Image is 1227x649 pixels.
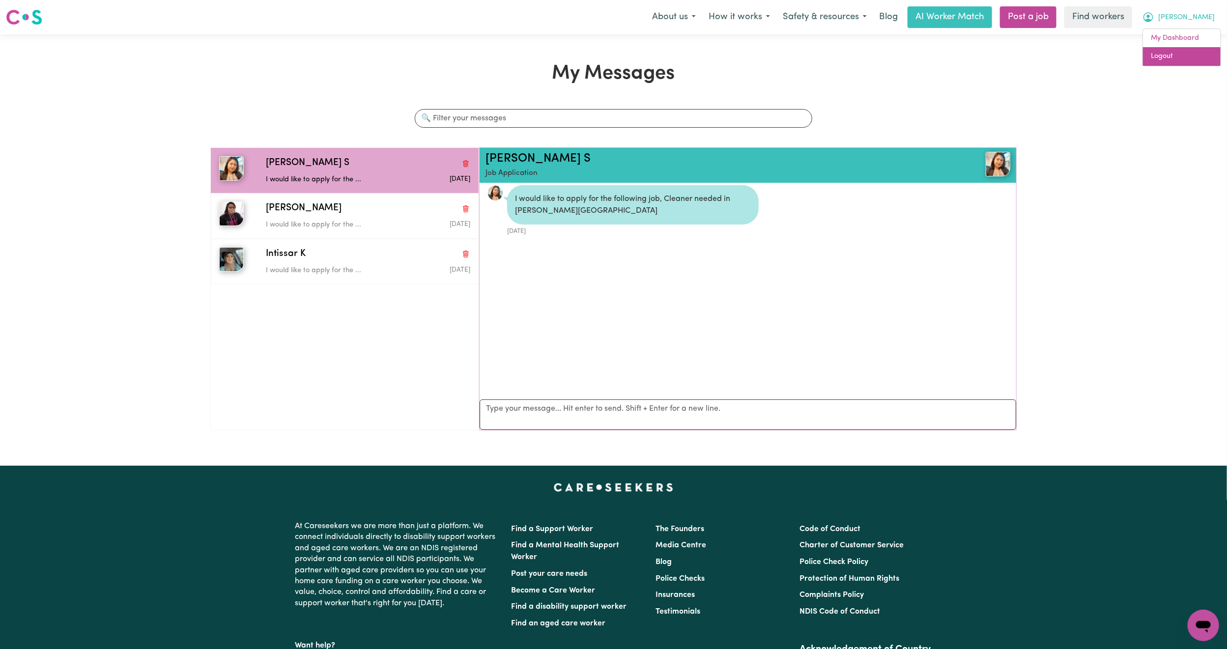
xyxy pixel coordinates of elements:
[266,247,306,261] span: Intissar K
[799,541,904,549] a: Charter of Customer Service
[873,6,904,28] a: Blog
[1064,6,1132,28] a: Find workers
[266,156,349,170] span: [PERSON_NAME] S
[507,225,759,236] div: [DATE]
[512,587,596,594] a: Become a Care Worker
[1158,12,1215,23] span: [PERSON_NAME]
[450,221,470,227] span: Message sent on September 5, 2025
[799,525,860,533] a: Code of Conduct
[1143,29,1221,48] a: My Dashboard
[211,148,479,193] button: Sharmila S[PERSON_NAME] SDelete conversationI would like to apply for the ...Message sent on Sept...
[923,152,1010,176] a: Sharmila S
[646,7,702,28] button: About us
[656,525,704,533] a: The Founders
[512,525,594,533] a: Find a Support Worker
[295,517,500,613] p: At Careseekers we are more than just a platform. We connect individuals directly to disability su...
[908,6,992,28] a: AI Worker Match
[656,608,700,616] a: Testimonials
[507,185,759,225] div: I would like to apply for the following job, Cleaner needed in [PERSON_NAME][GEOGRAPHIC_DATA]
[450,267,470,273] span: Message sent on September 6, 2025
[219,247,244,272] img: Intissar K
[415,109,812,128] input: 🔍 Filter your messages
[210,62,1017,85] h1: My Messages
[266,220,402,230] p: I would like to apply for the ...
[1142,28,1221,66] div: My Account
[450,176,470,182] span: Message sent on September 0, 2025
[799,558,868,566] a: Police Check Policy
[512,541,620,561] a: Find a Mental Health Support Worker
[512,603,627,611] a: Find a disability support worker
[266,265,402,276] p: I would like to apply for the ...
[485,153,591,165] a: [PERSON_NAME] S
[1143,47,1221,66] a: Logout
[1000,6,1056,28] a: Post a job
[219,156,244,181] img: Sharmila S
[799,575,899,583] a: Protection of Human Rights
[986,152,1010,176] img: View Sharmila S's profile
[266,201,342,216] span: [PERSON_NAME]
[512,570,588,578] a: Post your care needs
[266,174,402,185] p: I would like to apply for the ...
[461,157,470,169] button: Delete conversation
[656,541,706,549] a: Media Centre
[211,193,479,238] button: Margaret W[PERSON_NAME]Delete conversationI would like to apply for the ...Message sent on Septem...
[656,591,695,599] a: Insurances
[487,185,503,201] img: 1C99558331168049374C3E19C88209E9_avatar_blob
[461,202,470,215] button: Delete conversation
[461,248,470,260] button: Delete conversation
[702,7,776,28] button: How it works
[776,7,873,28] button: Safety & resources
[1136,7,1221,28] button: My Account
[487,185,503,201] a: View Sharmila S's profile
[6,6,42,28] a: Careseekers logo
[485,168,923,179] p: Job Application
[512,620,606,627] a: Find an aged care worker
[219,201,244,226] img: Margaret W
[6,8,42,26] img: Careseekers logo
[799,591,864,599] a: Complaints Policy
[211,239,479,284] button: Intissar KIntissar KDelete conversationI would like to apply for the ...Message sent on September...
[656,558,672,566] a: Blog
[1188,610,1219,641] iframe: Button to launch messaging window, conversation in progress
[656,575,705,583] a: Police Checks
[554,483,673,491] a: Careseekers home page
[799,608,880,616] a: NDIS Code of Conduct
